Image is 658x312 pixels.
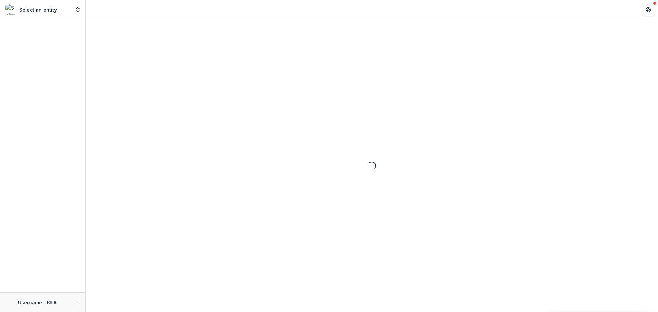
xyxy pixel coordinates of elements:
button: Get Help [642,3,655,16]
p: Username [18,299,42,306]
img: Select an entity [5,4,16,15]
p: Select an entity [19,6,57,13]
button: More [73,298,81,307]
p: Role [45,299,58,305]
button: Open entity switcher [73,3,83,16]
